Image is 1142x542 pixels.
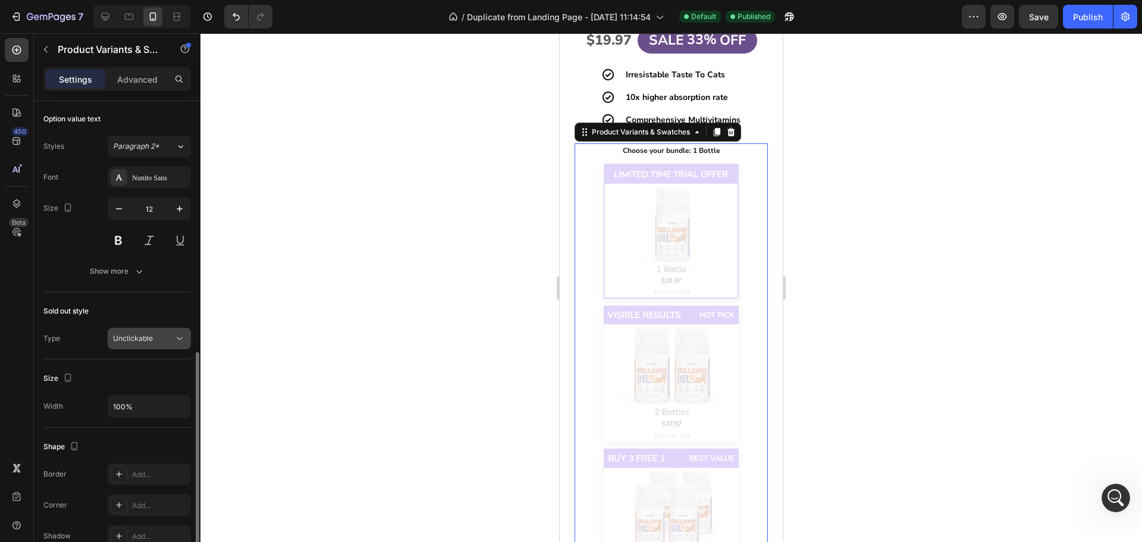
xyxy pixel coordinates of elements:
[43,500,67,510] div: Corner
[11,127,29,136] div: 450
[43,371,75,387] div: Size
[43,172,58,183] div: Font
[1102,484,1130,512] iframe: To enrich screen reader interactions, please activate Accessibility in Grammarly extension settings
[1029,12,1049,22] span: Save
[57,390,66,399] button: Upload attachment
[108,136,191,157] button: Paragraph 2*
[113,334,153,343] span: Unclickable
[8,5,30,27] button: go back
[462,11,465,23] span: /
[5,5,89,29] button: 7
[43,531,71,541] div: Shadow
[58,6,135,15] h1: [PERSON_NAME]
[66,36,181,47] p: irresistable taste to cats
[132,173,188,183] div: Nunito Sans
[34,7,53,26] img: Profile image for Jeremy
[204,385,223,404] button: Send a message…
[209,5,230,26] div: Close
[43,401,63,412] div: Width
[66,82,181,92] p: comprehensive multivitamins
[19,37,186,177] div: To troubleshoot this issue, we would like to have temporary access to your store via . The access...
[43,261,191,282] button: Show more
[19,246,186,270] div: Let us know if there is anything unclear!
[62,110,162,126] legend: Choose your bundle: 1 Bottle
[1073,11,1103,23] div: Publish
[108,396,190,417] input: Auto
[113,141,159,152] span: Paragraph 2*
[738,11,770,22] span: Published
[19,155,158,176] b: Shopify Admin
[19,120,155,141] b: Collaborator Code
[59,73,92,86] p: Settings
[18,390,28,399] button: Emoji picker
[467,11,651,23] span: Duplicate from Landing Page - [DATE] 11:14:54
[132,500,188,511] div: Add...
[78,10,83,24] p: 7
[19,285,186,297] div: Hi, It's [PERSON_NAME] again 😊
[10,30,228,278] div: Jeremy says…
[43,306,89,317] div: Sold out style
[560,33,783,542] iframe: To enrich screen reader interactions, please activate Accessibility in Grammarly extension settings
[90,265,145,277] div: Show more
[1019,5,1058,29] button: Save
[58,42,159,57] p: Product Variants & Swatches
[43,439,81,455] div: Shape
[132,469,188,480] div: Add...
[56,167,95,176] b: Settings
[132,531,188,542] div: Add...
[10,30,195,277] div: To troubleshoot this issue, we would like to have temporary access to your store viaShopify colla...
[43,333,60,344] div: Type
[102,167,184,176] b: Users > Security:
[39,96,58,106] a: here
[43,141,64,152] div: Styles
[19,326,186,349] div: Should you have any queries, feel free to let us know.
[224,5,272,29] div: Undo/Redo
[43,200,75,217] div: Size
[43,469,67,480] div: Border
[10,278,195,433] div: Hi, It's [PERSON_NAME] again 😊Just want to follow up since I have not received any response from ...
[1063,5,1113,29] button: Publish
[43,114,101,124] div: Option value text
[691,11,716,22] span: Default
[9,218,29,227] div: Beta
[19,355,186,378] div: Our support team is always happy to assist you further 💪
[19,85,146,106] i: You can refer for our Data Privacy.
[58,15,115,27] p: Active 10h ago
[66,59,181,70] p: 10x higher absorption rate
[19,303,186,326] div: Just want to follow up since I have not received any response from you.
[19,61,150,83] b: Shopify collaborator access
[37,390,47,399] button: Gif picker
[117,73,158,86] p: Advanced
[30,93,133,104] div: Product Variants & Swatches
[10,365,228,385] textarea: Message…
[10,278,228,459] div: Jeremy says…
[108,328,191,349] button: Unclickable
[186,5,209,27] button: Home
